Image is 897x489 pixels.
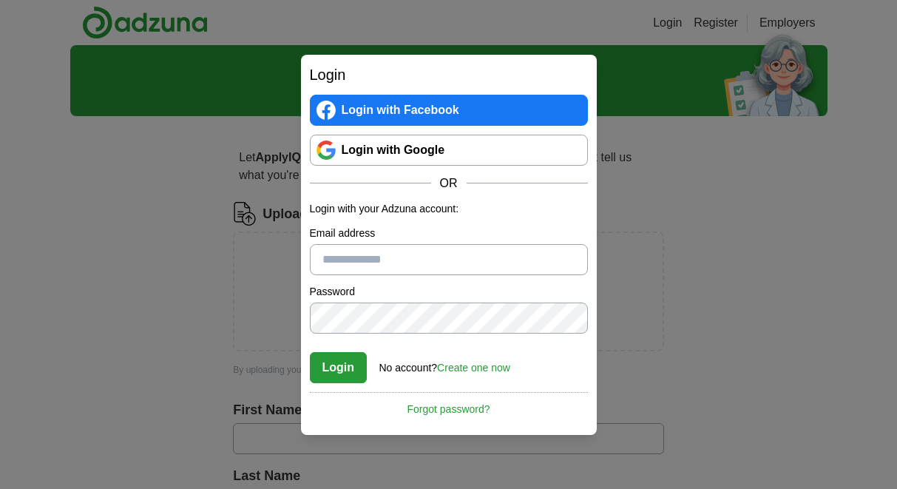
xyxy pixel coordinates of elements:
a: Login with Google [310,135,588,166]
a: Login with Facebook [310,95,588,126]
span: OR [431,175,467,192]
a: Forgot password? [310,392,588,417]
label: Password [310,284,588,300]
div: No account? [379,351,510,376]
h2: Login [310,64,588,86]
p: Login with your Adzuna account: [310,201,588,217]
button: Login [310,352,368,383]
label: Email address [310,226,588,241]
a: Create one now [437,362,510,374]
